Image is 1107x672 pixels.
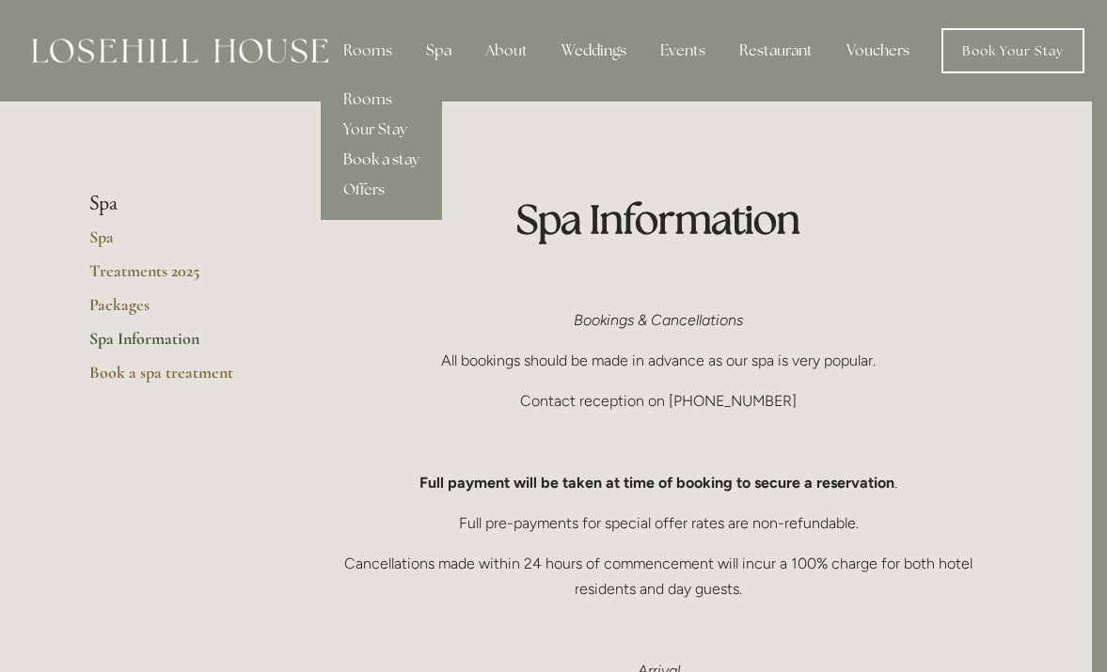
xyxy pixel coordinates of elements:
[321,85,442,115] a: Rooms
[89,227,269,260] a: Spa
[470,32,543,70] div: About
[329,470,988,495] p: .
[419,474,894,492] strong: Full payment will be taken at time of booking to secure a reservation
[89,362,269,396] a: Book a spa treatment
[941,28,1084,73] a: Book Your Stay
[321,115,442,145] a: Your Stay
[32,39,328,63] img: Losehill House
[89,294,269,328] a: Packages
[724,32,828,70] div: Restaurant
[546,32,641,70] div: Weddings
[321,145,442,175] a: Book a stay
[328,32,407,70] div: Rooms
[321,175,442,205] a: Offers
[89,328,269,362] a: Spa Information
[329,551,988,602] p: Cancellations made within 24 hours of commencement will incur a 100% charge for both hotel reside...
[89,260,269,294] a: Treatments 2025
[329,348,988,373] p: All bookings should be made in advance as our spa is very popular.
[645,32,720,70] div: Events
[831,32,925,70] a: Vouchers
[411,32,467,70] div: Spa
[516,194,800,244] strong: Spa Information
[329,510,988,536] p: Full pre-payments for special offer rates are non-refundable.
[574,311,743,329] em: Bookings & Cancellations
[329,388,988,414] p: Contact reception on [PHONE_NUMBER]
[89,192,269,216] li: Spa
